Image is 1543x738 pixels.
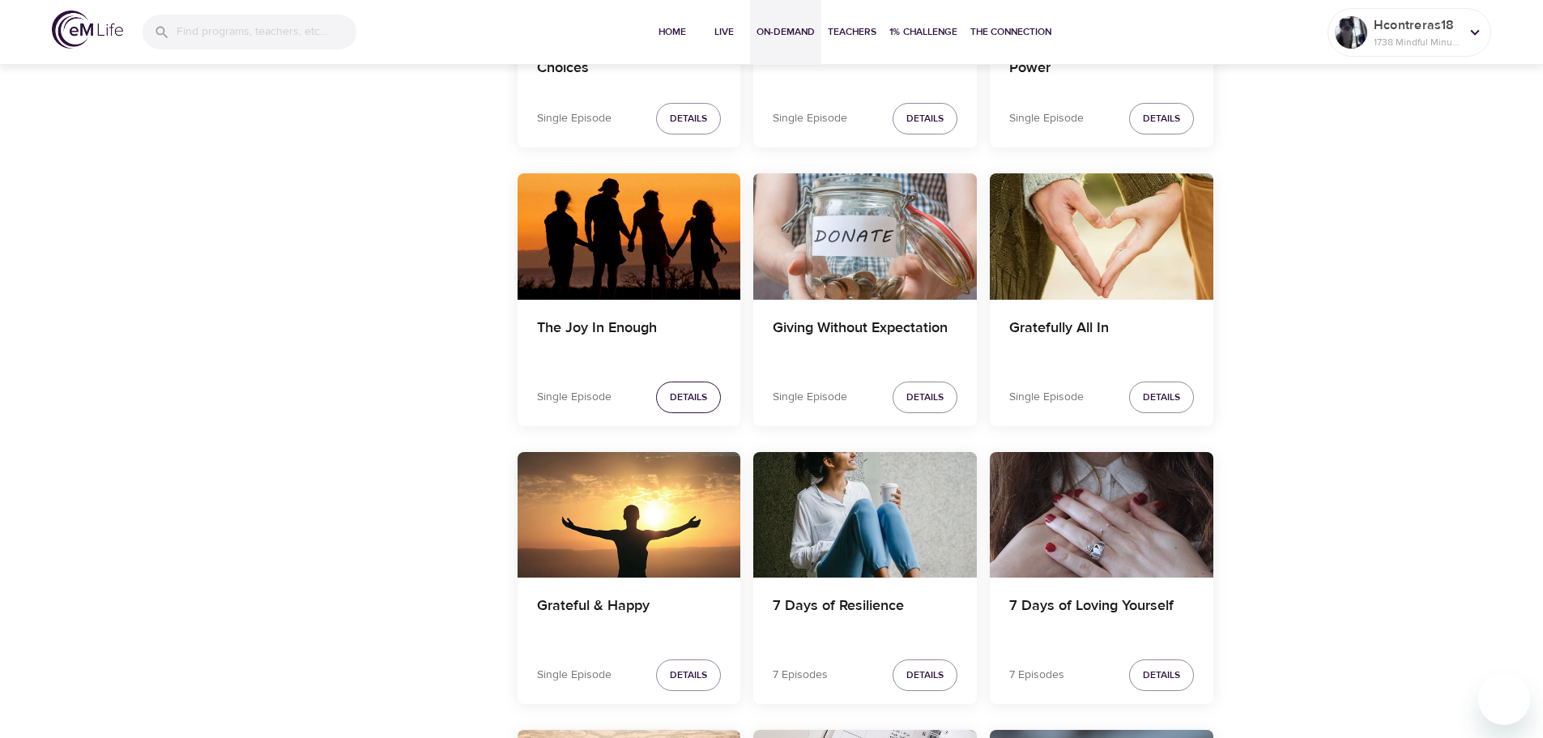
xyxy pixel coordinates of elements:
[537,597,722,636] h4: Grateful & Happy
[705,23,744,41] span: Live
[753,452,977,578] button: 7 Days of Resilience
[906,667,944,684] span: Details
[1009,667,1064,684] p: 7 Episodes
[1009,389,1084,406] p: Single Episode
[537,110,612,127] p: Single Episode
[537,667,612,684] p: Single Episode
[1129,103,1194,134] button: Details
[1335,16,1367,49] img: Remy Sharp
[828,23,876,41] span: Teachers
[773,667,828,684] p: 7 Episodes
[773,319,957,358] h4: Giving Without Expectation
[518,173,741,299] button: The Joy In Enough
[893,659,957,691] button: Details
[1143,110,1180,127] span: Details
[1143,667,1180,684] span: Details
[670,389,707,406] span: Details
[889,23,957,41] span: 1% Challenge
[990,173,1213,299] button: Gratefully All In
[670,667,707,684] span: Details
[990,452,1213,578] button: 7 Days of Loving Yourself
[893,382,957,413] button: Details
[906,389,944,406] span: Details
[670,110,707,127] span: Details
[1009,319,1194,358] h4: Gratefully All In
[653,23,692,41] span: Home
[518,452,741,578] button: Grateful & Happy
[757,23,815,41] span: On-Demand
[1374,15,1460,35] p: Hcontreras18
[537,389,612,406] p: Single Episode
[1009,110,1084,127] p: Single Episode
[1129,659,1194,691] button: Details
[52,11,123,49] img: logo
[773,110,847,127] p: Single Episode
[1374,35,1460,49] p: 1738 Mindful Minutes
[773,389,847,406] p: Single Episode
[656,659,721,691] button: Details
[656,382,721,413] button: Details
[906,110,944,127] span: Details
[656,103,721,134] button: Details
[1129,382,1194,413] button: Details
[893,103,957,134] button: Details
[753,173,977,299] button: Giving Without Expectation
[1009,597,1194,636] h4: 7 Days of Loving Yourself
[537,319,722,358] h4: The Joy In Enough
[773,597,957,636] h4: 7 Days of Resilience
[177,15,356,49] input: Find programs, teachers, etc...
[1478,673,1530,725] iframe: Button to launch messaging window
[970,23,1051,41] span: The Connection
[1143,389,1180,406] span: Details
